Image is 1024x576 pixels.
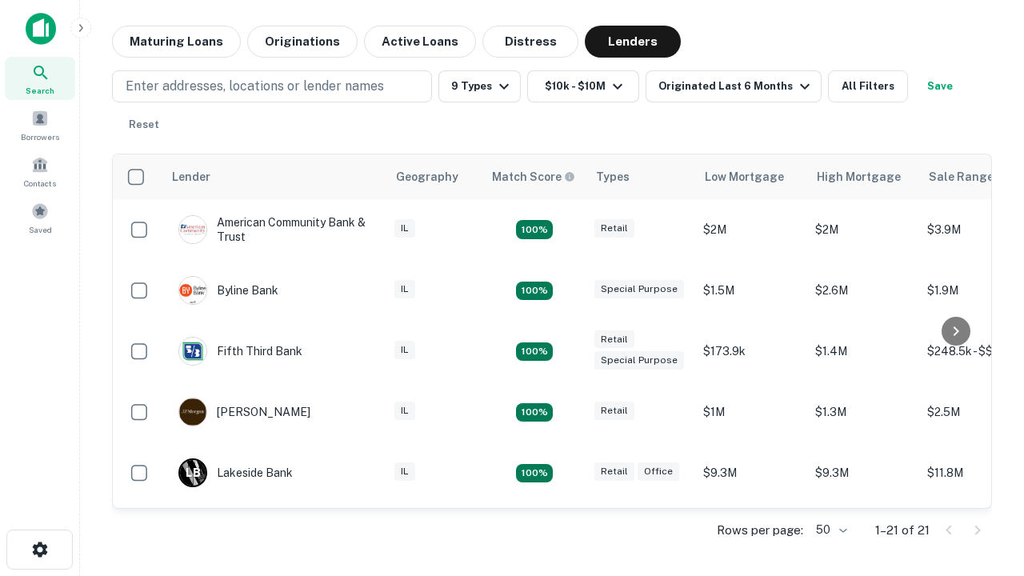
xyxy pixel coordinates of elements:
img: picture [179,216,206,243]
a: Borrowers [5,103,75,146]
div: Special Purpose [594,280,684,298]
div: Special Purpose [594,351,684,370]
a: Search [5,57,75,100]
div: American Community Bank & Trust [178,215,370,244]
iframe: Chat Widget [944,448,1024,525]
div: Sale Range [929,167,994,186]
div: Geography [396,167,458,186]
th: Geography [386,154,482,199]
div: Fifth Third Bank [178,337,302,366]
p: Enter addresses, locations or lender names [126,77,384,96]
div: IL [394,462,415,481]
button: Save your search to get updates of matches that match your search criteria. [914,70,966,102]
div: Matching Properties: 3, hasApolloMatch: undefined [516,464,553,483]
div: Types [596,167,630,186]
button: Reset [118,109,170,141]
p: Rows per page: [717,521,803,540]
span: Borrowers [21,130,59,143]
a: Contacts [5,150,75,193]
div: High Mortgage [817,167,901,186]
button: Maturing Loans [112,26,241,58]
h6: Match Score [492,168,572,186]
div: Byline Bank [178,276,278,305]
button: Enter addresses, locations or lender names [112,70,432,102]
img: capitalize-icon.png [26,13,56,45]
td: $5.4M [807,503,919,564]
span: Saved [29,223,52,236]
div: IL [394,280,415,298]
button: Lenders [585,26,681,58]
th: Low Mortgage [695,154,807,199]
p: L B [186,465,200,482]
th: High Mortgage [807,154,919,199]
a: Saved [5,196,75,239]
div: Capitalize uses an advanced AI algorithm to match your search with the best lender. The match sco... [492,168,575,186]
p: 1–21 of 21 [875,521,930,540]
td: $9.3M [695,442,807,503]
div: Originated Last 6 Months [658,77,814,96]
button: Originations [247,26,358,58]
span: Search [26,84,54,97]
td: $1.4M [807,321,919,382]
div: Office [638,462,679,481]
div: Matching Properties: 2, hasApolloMatch: undefined [516,220,553,239]
td: $2M [807,199,919,260]
td: $9.3M [807,442,919,503]
button: All Filters [828,70,908,102]
button: Active Loans [364,26,476,58]
th: Types [586,154,695,199]
div: Retail [594,219,634,238]
td: $2.6M [807,260,919,321]
div: IL [394,341,415,359]
button: Originated Last 6 Months [646,70,822,102]
div: Low Mortgage [705,167,784,186]
div: Matching Properties: 3, hasApolloMatch: undefined [516,282,553,301]
th: Capitalize uses an advanced AI algorithm to match your search with the best lender. The match sco... [482,154,586,199]
div: IL [394,219,415,238]
img: picture [179,277,206,304]
div: Lakeside Bank [178,458,293,487]
td: $1M [695,382,807,442]
img: picture [179,338,206,365]
img: picture [179,398,206,426]
span: Contacts [24,177,56,190]
div: Retail [594,402,634,420]
div: 50 [810,518,850,542]
td: $2M [695,199,807,260]
div: Matching Properties: 2, hasApolloMatch: undefined [516,403,553,422]
div: Retail [594,330,634,349]
th: Lender [162,154,386,199]
td: $1.5M [695,260,807,321]
div: Matching Properties: 2, hasApolloMatch: undefined [516,342,553,362]
td: $1.3M [807,382,919,442]
div: IL [394,402,415,420]
button: 9 Types [438,70,521,102]
div: Lender [172,167,210,186]
button: Distress [482,26,578,58]
td: $173.9k [695,321,807,382]
button: $10k - $10M [527,70,639,102]
div: [PERSON_NAME] [178,398,310,426]
div: Retail [594,462,634,481]
td: $1.5M [695,503,807,564]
